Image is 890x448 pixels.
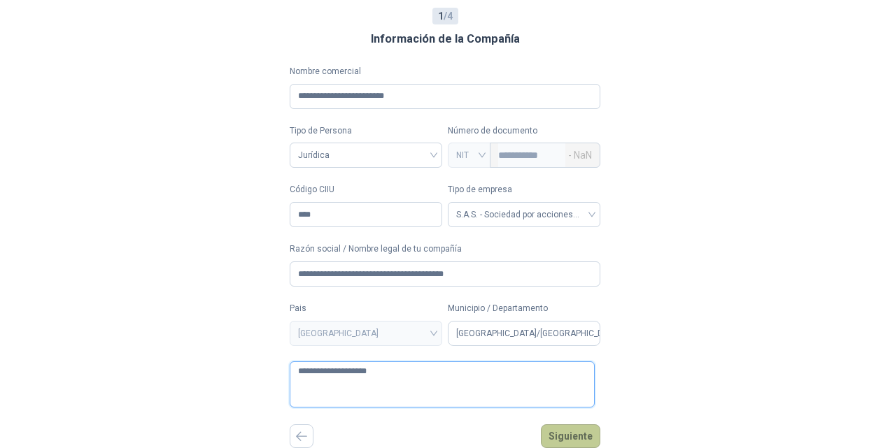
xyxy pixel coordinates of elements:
label: Municipio / Departamento [448,302,600,315]
label: Pais [290,302,442,315]
span: NIT [456,145,482,166]
label: Nombre comercial [290,65,600,78]
span: Jurídica [298,145,434,166]
label: Tipo de Persona [290,124,442,138]
label: Tipo de empresa [448,183,600,196]
button: Siguiente [541,424,600,448]
span: / 4 [438,8,453,24]
h3: Información de la Compañía [371,30,520,48]
span: COLOMBIA [298,323,434,344]
p: Número de documento [448,124,600,138]
label: Código CIIU [290,183,442,196]
label: Razón social / Nombre legal de tu compañía [290,243,600,256]
b: 1 [438,10,444,22]
span: - NaN [568,143,592,167]
span: S.A.S. - Sociedad por acciones simplificada [456,204,592,225]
